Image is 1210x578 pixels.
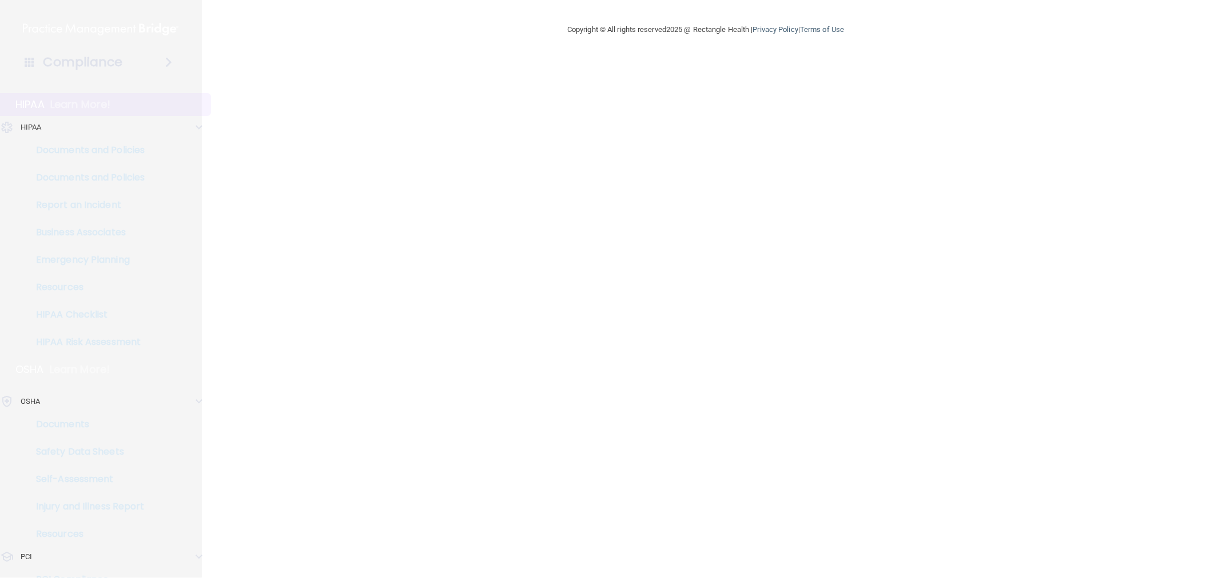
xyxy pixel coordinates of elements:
[7,144,164,156] p: Documents and Policies
[753,25,798,34] a: Privacy Policy
[7,199,164,211] p: Report an Incident
[7,254,164,266] p: Emergency Planning
[7,501,164,512] p: Injury and Illness Report
[21,550,32,564] p: PCI
[21,395,40,408] p: OSHA
[21,121,42,134] p: HIPAA
[7,172,164,183] p: Documents and Policies
[7,227,164,238] p: Business Associates
[7,282,164,293] p: Resources
[7,446,164,457] p: Safety Data Sheets
[7,528,164,540] p: Resources
[7,419,164,430] p: Documents
[497,11,914,48] div: Copyright © All rights reserved 2025 @ Rectangle Health | |
[15,98,45,111] p: HIPAA
[800,25,844,34] a: Terms of Use
[7,309,164,320] p: HIPAA Checklist
[7,473,164,485] p: Self-Assessment
[50,98,111,111] p: Learn More!
[15,363,44,376] p: OSHA
[43,54,122,70] h4: Compliance
[7,336,164,348] p: HIPAA Risk Assessment
[50,363,110,376] p: Learn More!
[23,18,178,41] img: PMB logo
